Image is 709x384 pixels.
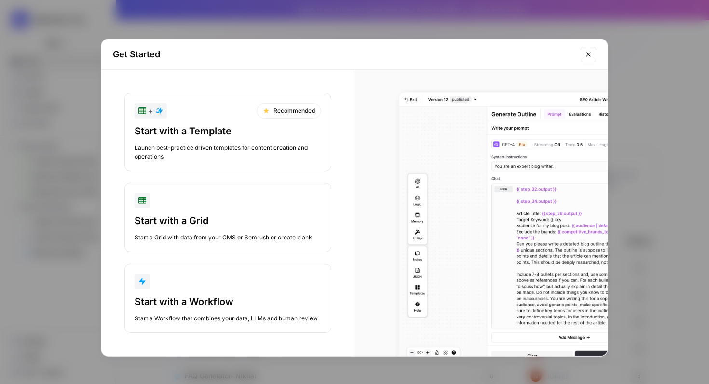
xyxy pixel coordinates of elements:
[135,314,321,323] div: Start a Workflow that combines your data, LLMs and human review
[135,233,321,242] div: Start a Grid with data from your CMS or Semrush or create blank
[135,295,321,308] div: Start with a Workflow
[138,105,163,117] div: +
[135,144,321,161] div: Launch best-practice driven templates for content creation and operations
[113,48,575,61] h2: Get Started
[124,264,331,333] button: Start with a WorkflowStart a Workflow that combines your data, LLMs and human review
[135,124,321,138] div: Start with a Template
[124,93,331,171] button: +RecommendedStart with a TemplateLaunch best-practice driven templates for content creation and o...
[124,183,331,252] button: Start with a GridStart a Grid with data from your CMS or Semrush or create blank
[257,103,321,119] div: Recommended
[581,47,596,62] button: Close modal
[135,214,321,227] div: Start with a Grid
